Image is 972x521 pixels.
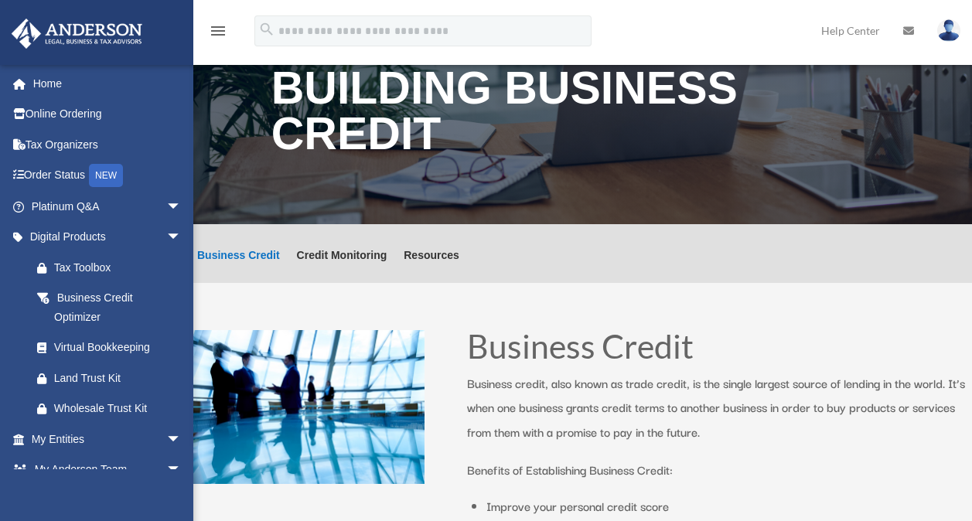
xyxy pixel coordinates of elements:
a: My Anderson Teamarrow_drop_down [11,455,205,485]
a: Resources [404,250,459,283]
a: Wholesale Trust Kit [22,393,205,424]
p: Business credit, also known as trade credit, is the single largest source of lending in the world... [467,371,972,458]
a: Virtual Bookkeeping [22,332,205,363]
a: menu [209,27,227,40]
span: arrow_drop_down [166,424,197,455]
div: Virtual Bookkeeping [54,338,186,357]
a: Land Trust Kit [22,363,205,393]
div: Tax Toolbox [54,258,186,278]
img: business people talking in office [193,330,425,484]
a: Online Ordering [11,99,205,130]
a: My Entitiesarrow_drop_down [11,424,205,455]
i: menu [209,22,227,40]
div: NEW [89,164,123,187]
a: Platinum Q&Aarrow_drop_down [11,191,205,222]
div: Wholesale Trust Kit [54,399,186,418]
div: Land Trust Kit [54,369,186,388]
img: Anderson Advisors Platinum Portal [7,19,147,49]
h1: Building Business Credit [271,66,895,165]
span: arrow_drop_down [166,222,197,254]
img: User Pic [937,19,960,42]
a: Tax Toolbox [22,252,205,283]
span: arrow_drop_down [166,191,197,223]
span: arrow_drop_down [166,455,197,486]
h1: Business Credit [467,330,972,371]
p: Benefits of Establishing Business Credit: [467,458,972,482]
a: Home [11,68,205,99]
a: Business Credit [197,250,280,283]
a: Business Credit Optimizer [22,283,197,332]
a: Credit Monitoring [297,250,387,283]
div: Business Credit Optimizer [54,288,178,326]
a: Tax Organizers [11,129,205,160]
i: search [258,21,275,38]
li: Improve your personal credit score [486,494,972,519]
a: Digital Productsarrow_drop_down [11,222,205,253]
a: Order StatusNEW [11,160,205,192]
